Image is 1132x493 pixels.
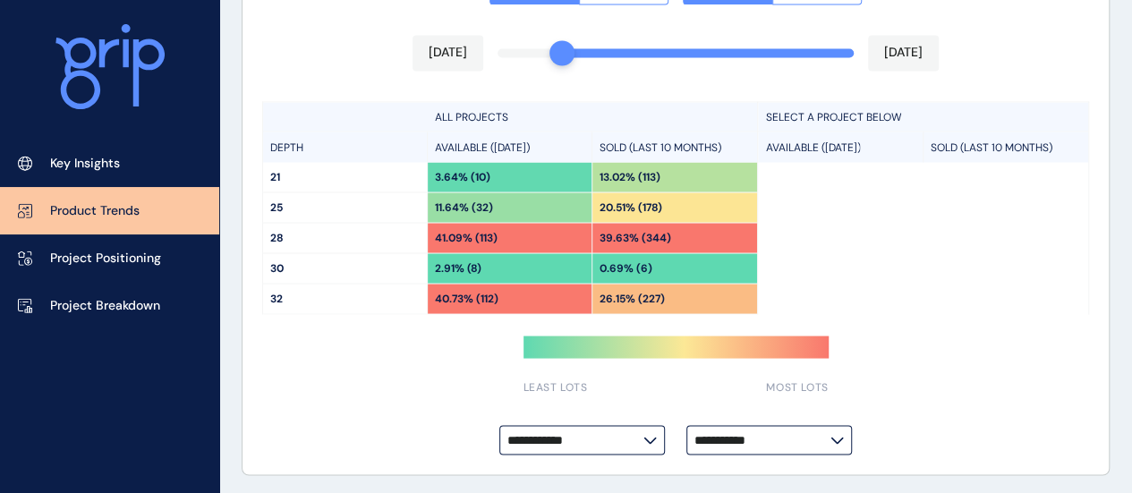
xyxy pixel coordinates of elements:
[270,260,420,276] p: 30
[429,44,467,62] p: [DATE]
[435,140,530,155] p: AVAILABLE ([DATE])
[435,291,498,306] p: 40.73% (112)
[600,230,671,245] p: 39.63% (344)
[435,169,490,184] p: 3.64% (10)
[435,260,481,276] p: 2.91% (8)
[50,202,140,220] p: Product Trends
[766,379,828,395] span: MOST LOTS
[884,44,923,62] p: [DATE]
[435,230,498,245] p: 41.09% (113)
[50,250,161,268] p: Project Positioning
[435,109,508,124] p: ALL PROJECTS
[765,109,901,124] p: SELECT A PROJECT BELOW
[523,379,588,395] span: LEAST LOTS
[931,140,1052,155] p: SOLD (LAST 10 MONTHS)
[600,260,652,276] p: 0.69% (6)
[50,297,160,315] p: Project Breakdown
[600,169,660,184] p: 13.02% (113)
[600,140,721,155] p: SOLD (LAST 10 MONTHS)
[435,200,493,215] p: 11.64% (32)
[50,155,120,173] p: Key Insights
[270,200,420,215] p: 25
[600,200,662,215] p: 20.51% (178)
[765,140,860,155] p: AVAILABLE ([DATE])
[270,140,303,155] p: DEPTH
[270,230,420,245] p: 28
[270,291,420,306] p: 32
[270,169,420,184] p: 21
[600,291,665,306] p: 26.15% (227)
